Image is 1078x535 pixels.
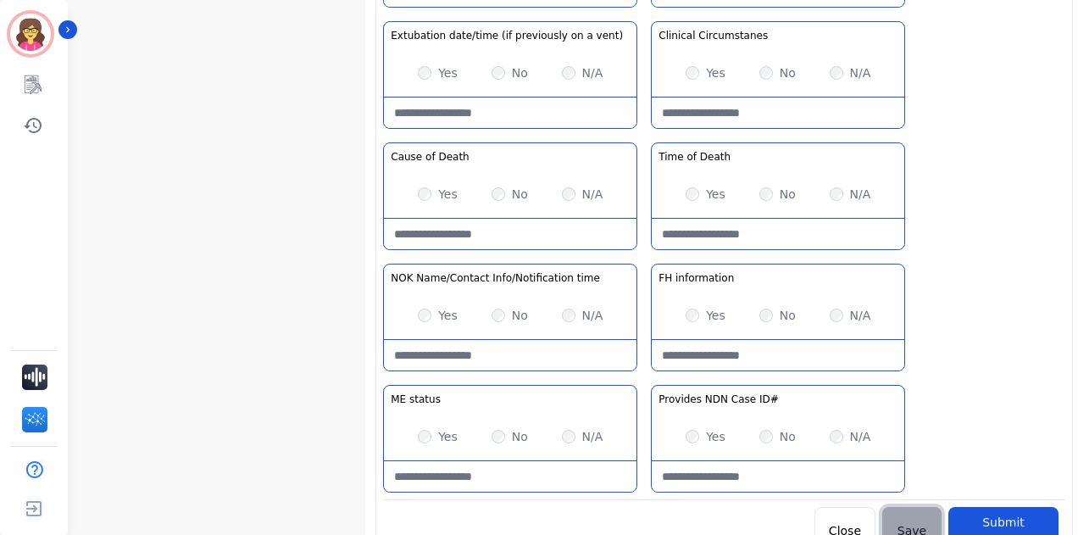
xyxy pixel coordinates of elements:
[512,186,528,203] label: No
[780,307,796,324] label: No
[850,64,871,81] label: N/A
[658,271,734,285] h3: FH information
[850,307,871,324] label: N/A
[658,393,779,406] h3: Provides NDN Case ID#
[438,186,458,203] label: Yes
[780,428,796,445] label: No
[658,150,731,164] h3: Time of Death
[391,150,469,164] h3: Cause of Death
[582,186,603,203] label: N/A
[391,393,441,406] h3: ME status
[512,64,528,81] label: No
[512,307,528,324] label: No
[780,186,796,203] label: No
[706,64,725,81] label: Yes
[706,428,725,445] label: Yes
[582,428,603,445] label: N/A
[582,64,603,81] label: N/A
[438,428,458,445] label: Yes
[658,29,768,42] h3: Clinical Circumstanes
[391,271,600,285] h3: NOK Name/Contact Info/Notification time
[391,29,623,42] h3: Extubation date/time (if previously on a vent)
[850,186,871,203] label: N/A
[706,186,725,203] label: Yes
[10,14,51,54] img: Bordered avatar
[438,307,458,324] label: Yes
[706,307,725,324] label: Yes
[512,428,528,445] label: No
[582,307,603,324] label: N/A
[780,64,796,81] label: No
[850,428,871,445] label: N/A
[438,64,458,81] label: Yes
